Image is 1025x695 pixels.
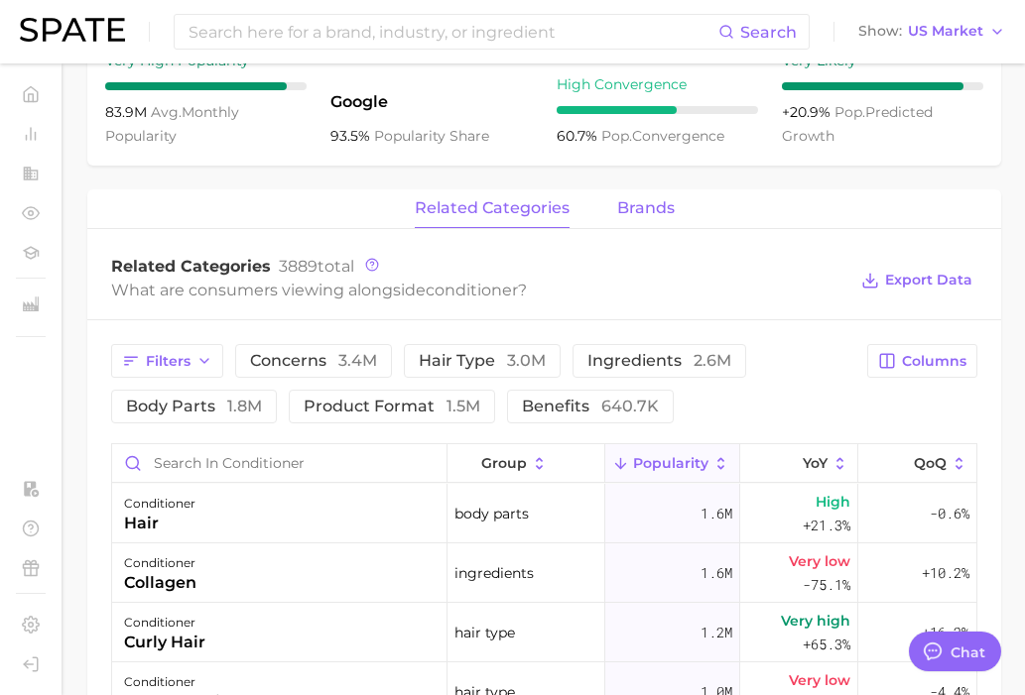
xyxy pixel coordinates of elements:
[789,668,850,692] span: Very low
[105,82,307,90] div: 9 / 10
[803,573,850,597] span: -75.1%
[481,455,527,471] span: group
[124,571,196,595] div: collagen
[522,399,659,414] span: benefits
[16,649,46,679] a: Log out. Currently logged in with e-mail emilykwon@gmail.com.
[112,484,976,543] button: conditionerhairbody parts1.6mHigh+21.3%-0.6%
[557,106,758,114] div: 6 / 10
[782,103,834,121] span: +20.9%
[415,199,570,217] span: related categories
[112,444,447,482] input: Search in conditioner
[507,351,546,370] span: 3.0m
[781,609,850,633] span: Very high
[419,353,546,369] span: hair type
[557,127,601,145] span: 60.7%
[105,103,239,145] span: monthly popularity
[151,103,182,121] abbr: average
[124,670,227,694] div: conditioner
[902,353,966,370] span: Columns
[601,127,724,145] span: convergence
[250,353,377,369] span: concerns
[803,514,850,537] span: +21.3%
[601,397,659,415] span: 640.7k
[146,353,191,370] span: Filters
[124,551,196,575] div: conditioner
[858,26,902,37] span: Show
[124,492,195,516] div: conditioner
[803,633,850,656] span: +65.3%
[279,257,318,276] span: 3889
[617,199,675,217] span: brands
[338,351,377,370] span: 3.4m
[374,127,489,145] span: popularity share
[914,455,947,471] span: QoQ
[740,444,858,483] button: YoY
[601,127,632,145] abbr: popularity index
[448,444,604,483] button: group
[454,502,529,525] span: body parts
[454,561,534,585] span: ingredients
[126,399,262,414] span: body parts
[740,23,797,42] span: Search
[587,353,731,369] span: ingredients
[633,455,708,471] span: Popularity
[447,397,480,415] span: 1.5m
[885,272,972,289] span: Export Data
[426,281,518,299] span: conditioner
[803,455,828,471] span: YoY
[279,257,354,276] span: total
[557,72,758,96] div: High Convergence
[124,611,205,635] div: conditioner
[856,267,977,294] button: Export Data
[701,621,732,644] span: 1.2m
[304,399,480,414] span: product format
[789,549,850,573] span: Very low
[20,18,125,42] img: SPATE
[112,543,976,603] button: conditionercollageningredients1.6mVery low-75.1%+10.2%
[782,82,983,90] div: 9 / 10
[111,257,271,276] span: Related Categories
[330,127,374,145] span: 93.5%
[187,15,718,49] input: Search here for a brand, industry, or ingredient
[867,344,977,378] button: Columns
[782,103,933,145] span: predicted growth
[694,351,731,370] span: 2.6m
[701,561,732,585] span: 1.6m
[922,621,969,644] span: +16.2%
[330,90,532,114] span: Google
[922,561,969,585] span: +10.2%
[816,490,850,514] span: High
[111,344,223,378] button: Filters
[111,277,846,303] div: What are consumers viewing alongside ?
[858,444,976,483] button: QoQ
[853,19,1010,45] button: ShowUS Market
[930,502,969,525] span: -0.6%
[105,103,151,121] span: 83.9m
[454,621,515,644] span: hair type
[908,26,983,37] span: US Market
[605,444,740,483] button: Popularity
[701,502,732,525] span: 1.6m
[834,103,865,121] abbr: popularity index
[227,397,262,415] span: 1.8m
[124,512,195,535] div: hair
[112,603,976,662] button: conditionercurly hairhair type1.2mVery high+65.3%+16.2%
[124,631,205,654] div: curly hair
